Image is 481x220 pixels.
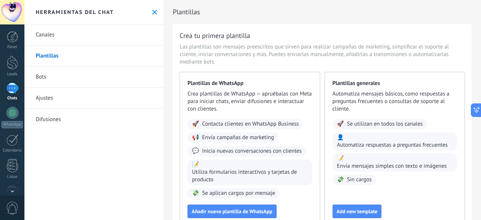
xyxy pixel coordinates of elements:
[180,31,250,40] h3: Crea tu primera plantilla
[202,134,274,141] span: Envía campañas de marketing
[347,120,423,128] span: Se utilizan en todos los canales
[192,120,199,128] span: 🚀
[337,176,344,184] span: 💸
[192,147,199,155] span: 💬
[192,190,199,197] span: 💸
[202,190,275,197] span: Se aplican cargos por mensaje
[337,155,344,162] span: 📝
[24,67,163,88] a: Bots
[180,43,465,66] span: Las plantillas son mensajes preescritos que sirven para realizar campañas de marketing, simplific...
[2,148,23,153] div: Calendario
[202,147,302,155] span: Inicia nuevas conversaciones con clientes
[333,90,457,113] span: Automatiza mensajes básicos, como respuestas a preguntas frecuentes o consultas de soporte al cli...
[2,121,23,128] div: WhatsApp
[192,209,272,214] span: Añadir nueva plantilla de WhatsApp
[347,176,372,184] span: Sin cargos
[188,205,277,218] button: Añadir nueva plantilla de WhatsApp
[36,9,114,15] h2: Herramientas del chat
[2,96,23,101] div: Chats
[24,24,163,46] a: Canales
[192,161,199,168] span: 📝
[192,134,199,141] span: 📢
[337,141,448,149] span: Automatiza respuestas a preguntas frecuentes
[333,205,382,218] button: Add new template
[337,209,378,214] span: Add new template
[2,174,23,179] div: Listas
[202,120,299,128] span: Contacta clientes en WhatsApp Business
[337,120,344,128] span: 🚀
[2,72,23,77] div: Leads
[333,80,457,87] span: Plantillas generales
[24,88,163,109] a: Ajustes
[192,168,308,184] span: Utiliza formularios interactivos y tarjetas de producto
[188,80,312,87] span: Plantillas de WhatsApp
[337,162,447,170] span: Envía mensajes simples con texto e imágenes
[188,90,312,113] span: Crea plantillas de WhatsApp — apruébalas con Meta para iniciar chats, enviar difusiones e interac...
[24,46,163,67] a: Plantillas
[24,109,163,130] a: Difusiones
[173,5,472,20] h2: Plantillas
[337,134,344,141] span: 👤
[2,45,23,50] div: Panel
